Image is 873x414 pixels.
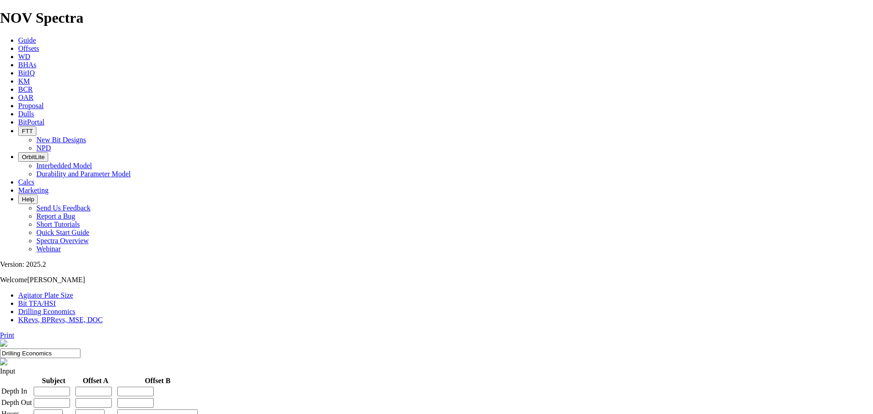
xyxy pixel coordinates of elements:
a: Webinar [36,245,61,253]
a: BitIQ [18,69,35,77]
a: KM [18,77,30,85]
a: Quick Start Guide [36,229,89,236]
a: Offsets [18,45,39,52]
a: New Bit Designs [36,136,86,144]
a: Proposal [18,102,44,110]
a: Agitator Plate Size [18,291,73,299]
span: Help [22,196,34,203]
th: Subject [33,376,74,385]
a: Durability and Parameter Model [36,170,131,178]
a: Report a Bug [36,212,75,220]
a: BitPortal [18,118,45,126]
a: Calcs [18,178,35,186]
span: [PERSON_NAME] [27,276,85,284]
a: WD [18,53,30,60]
a: Short Tutorials [36,220,80,228]
a: Guide [18,36,36,44]
td: Depth Out [1,398,32,408]
a: Drilling Economics [18,308,75,315]
span: OrbitLite [22,154,45,160]
button: Help [18,195,38,204]
span: FTT [22,128,33,135]
a: KRevs, BPRevs, MSE, DOC [18,316,103,324]
a: Send Us Feedback [36,204,90,212]
button: OrbitLite [18,152,48,162]
button: FTT [18,126,36,136]
a: BHAs [18,61,36,69]
a: OAR [18,94,34,101]
th: Offset B [117,376,198,385]
a: Interbedded Model [36,162,92,170]
a: Bit TFA/HSI [18,299,56,307]
a: BCR [18,85,33,93]
a: Dulls [18,110,34,118]
a: NPD [36,144,51,152]
th: Offset A [75,376,116,385]
a: Spectra Overview [36,237,89,244]
a: Marketing [18,186,49,194]
td: Depth In [1,386,32,397]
